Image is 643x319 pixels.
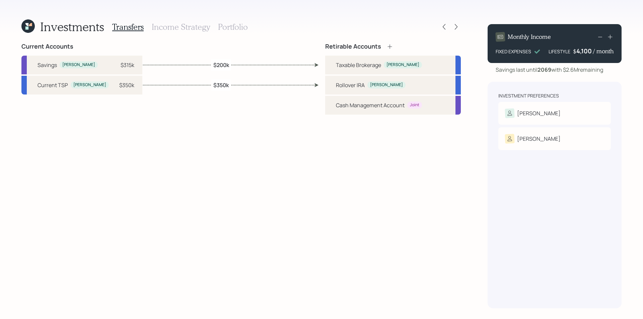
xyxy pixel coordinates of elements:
[538,66,551,73] b: 2069
[576,47,593,55] div: 4,100
[218,22,248,32] h3: Portfolio
[40,19,104,34] h1: Investments
[593,48,614,55] h4: / month
[573,48,576,55] h4: $
[517,109,561,117] div: [PERSON_NAME]
[386,62,419,68] div: [PERSON_NAME]
[152,22,210,32] h3: Income Strategy
[62,62,95,68] div: [PERSON_NAME]
[21,43,73,50] h4: Current Accounts
[496,48,531,55] div: FIXED EXPENSES
[213,61,229,68] label: $200k
[410,102,419,108] div: Joint
[121,61,134,69] div: $315k
[549,48,570,55] div: LIFESTYLE
[119,81,134,89] div: $350k
[73,82,106,88] div: [PERSON_NAME]
[508,33,551,41] h4: Monthly Income
[336,101,405,109] div: Cash Management Account
[325,43,381,50] h4: Retirable Accounts
[370,82,403,88] div: [PERSON_NAME]
[112,22,144,32] h3: Transfers
[213,81,229,88] label: $350k
[38,61,57,69] div: Savings
[38,81,68,89] div: Current TSP
[517,135,561,143] div: [PERSON_NAME]
[496,66,603,74] div: Savings last until with $2.6M remaining
[336,61,381,69] div: Taxable Brokerage
[336,81,365,89] div: Rollover IRA
[498,92,559,99] div: Investment Preferences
